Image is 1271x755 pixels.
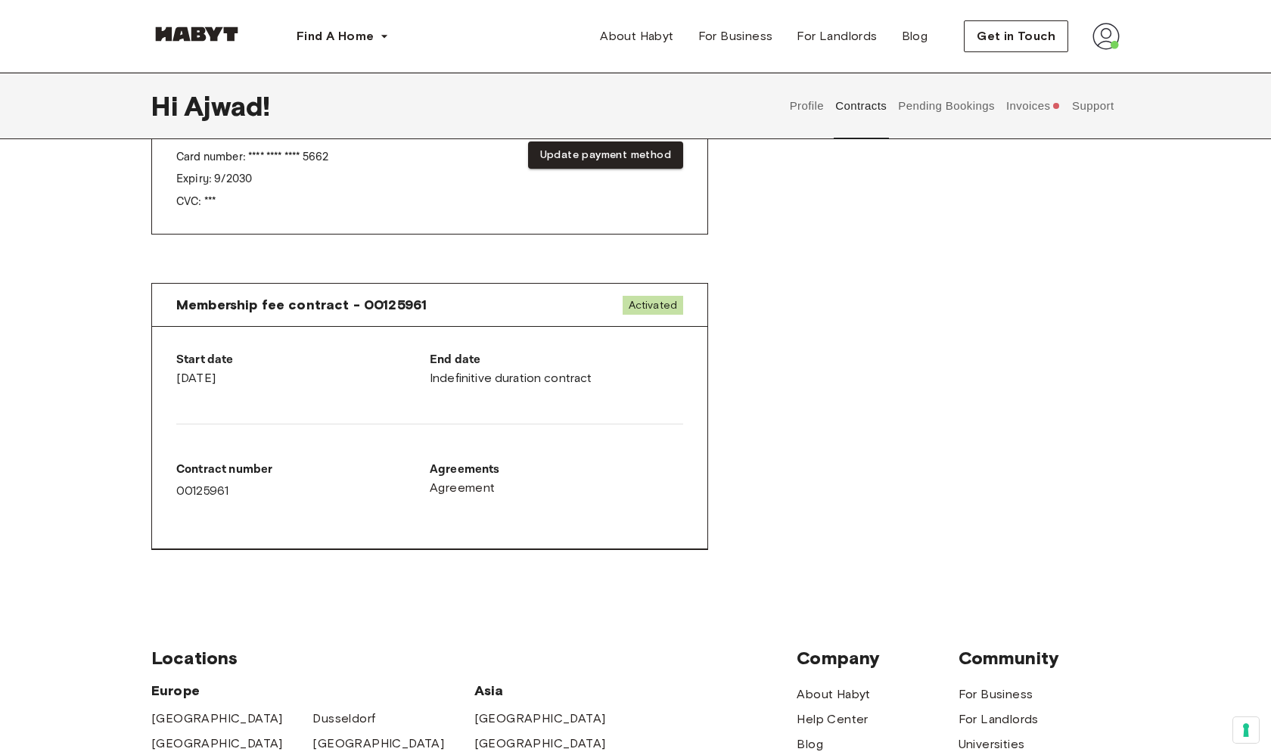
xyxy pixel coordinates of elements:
[176,461,430,479] p: Contract number
[474,735,606,753] a: [GEOGRAPHIC_DATA]
[176,171,328,187] p: Expiry: 9 / 2030
[297,27,374,45] span: Find A Home
[834,73,889,139] button: Contracts
[1233,717,1259,743] button: Your consent preferences for tracking technologies
[430,479,683,497] a: Agreement
[686,21,785,51] a: For Business
[474,682,635,700] span: Asia
[151,682,474,700] span: Europe
[176,461,430,500] div: 00125961
[788,73,826,139] button: Profile
[151,647,797,670] span: Locations
[430,479,496,497] span: Agreement
[474,710,606,728] a: [GEOGRAPHIC_DATA]
[430,461,683,479] p: Agreements
[312,710,375,728] a: Dusseldorf
[959,685,1033,704] a: For Business
[1070,73,1116,139] button: Support
[588,21,685,51] a: About Habyt
[1004,73,1062,139] button: Invoices
[784,73,1120,139] div: user profile tabs
[176,351,430,387] div: [DATE]
[959,647,1120,670] span: Community
[698,27,773,45] span: For Business
[797,735,823,753] a: Blog
[284,21,401,51] button: Find A Home
[151,735,283,753] a: [GEOGRAPHIC_DATA]
[151,26,242,42] img: Habyt
[184,90,270,122] span: Ajwad !
[977,27,1055,45] span: Get in Touch
[797,647,958,670] span: Company
[1092,23,1120,50] img: avatar
[897,73,997,139] button: Pending Bookings
[151,90,184,122] span: Hi
[890,21,940,51] a: Blog
[151,710,283,728] a: [GEOGRAPHIC_DATA]
[176,296,427,314] span: Membership fee contract - 00125961
[797,27,877,45] span: For Landlords
[785,21,889,51] a: For Landlords
[430,351,683,387] div: Indefinitive duration contract
[797,710,868,729] a: Help Center
[430,351,683,369] p: End date
[528,141,683,169] button: Update payment method
[964,20,1068,52] button: Get in Touch
[600,27,673,45] span: About Habyt
[902,27,928,45] span: Blog
[959,710,1039,729] a: For Landlords
[797,685,870,704] a: About Habyt
[176,351,430,369] p: Start date
[623,296,683,315] span: Activated
[959,735,1025,753] a: Universities
[312,735,444,753] a: [GEOGRAPHIC_DATA]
